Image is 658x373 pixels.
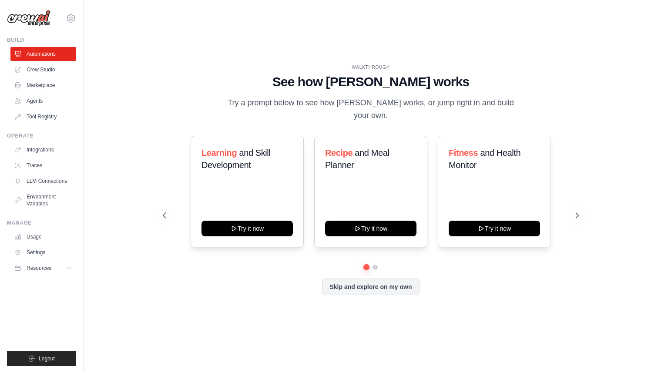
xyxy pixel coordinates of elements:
span: and Skill Development [201,148,270,170]
a: Marketplace [10,78,76,92]
p: Try a prompt below to see how [PERSON_NAME] works, or jump right in and build your own. [225,97,517,122]
button: Try it now [449,221,540,236]
a: Integrations [10,143,76,157]
button: Try it now [325,221,416,236]
span: Recipe [325,148,352,158]
button: Skip and explore on my own [322,279,419,295]
div: Operate [7,132,76,139]
a: Traces [10,158,76,172]
a: Crew Studio [10,63,76,77]
a: Settings [10,245,76,259]
a: Environment Variables [10,190,76,211]
a: Tool Registry [10,110,76,124]
a: Agents [10,94,76,108]
h1: See how [PERSON_NAME] works [163,74,579,90]
span: Learning [201,148,237,158]
a: Usage [10,230,76,244]
span: and Health Monitor [449,148,520,170]
span: Logout [39,355,55,362]
span: Fitness [449,148,478,158]
div: WALKTHROUGH [163,64,579,71]
a: LLM Connections [10,174,76,188]
button: Try it now [201,221,293,236]
a: Automations [10,47,76,61]
button: Logout [7,351,76,366]
div: Build [7,37,76,44]
span: Resources [27,265,51,272]
img: Logo [7,10,50,27]
button: Resources [10,261,76,275]
span: and Meal Planner [325,148,389,170]
div: Manage [7,219,76,226]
